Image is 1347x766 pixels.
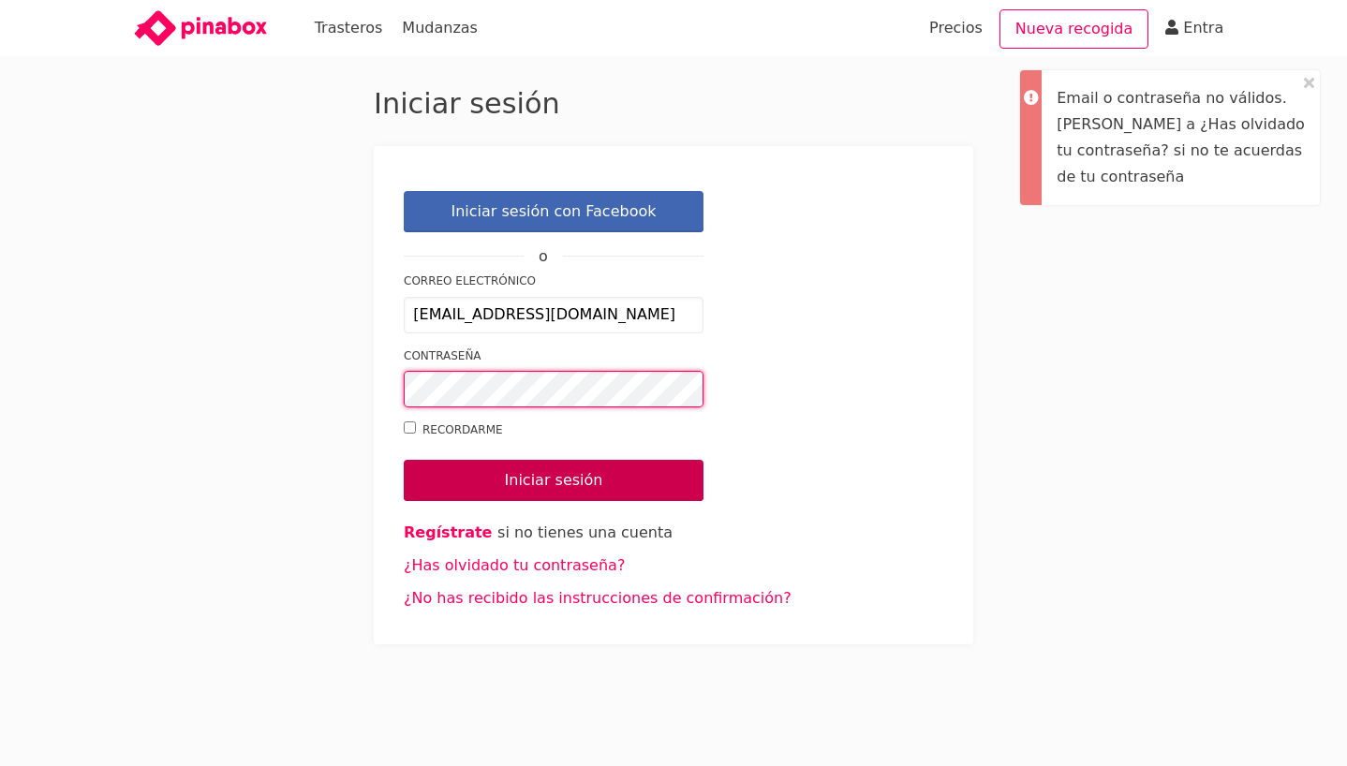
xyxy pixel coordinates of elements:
li: si no tienes una cuenta [404,516,943,549]
input: Recordarme [404,421,416,434]
label: Recordarme [404,420,703,440]
a: ¿Has olvidado tu contraseña? [404,556,625,574]
a: ¿No has recibido las instrucciones de confirmación? [404,589,792,607]
iframe: Chat Widget [1010,504,1347,766]
div: Widget de chat [1010,504,1347,766]
span: o [524,243,563,270]
div: Email o contraseña no válidos. [PERSON_NAME] a ¿Has olvidado tu contraseña? si no te acuerdas de ... [1042,70,1320,205]
a: Iniciar sesión con Facebook [404,191,703,232]
h2: Iniciar sesión [374,86,973,122]
label: Contraseña [404,346,703,366]
a: Nueva recogida [999,9,1149,49]
input: Iniciar sesión [404,460,703,501]
label: Correo electrónico [404,272,703,291]
a: Regístrate [404,523,492,541]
